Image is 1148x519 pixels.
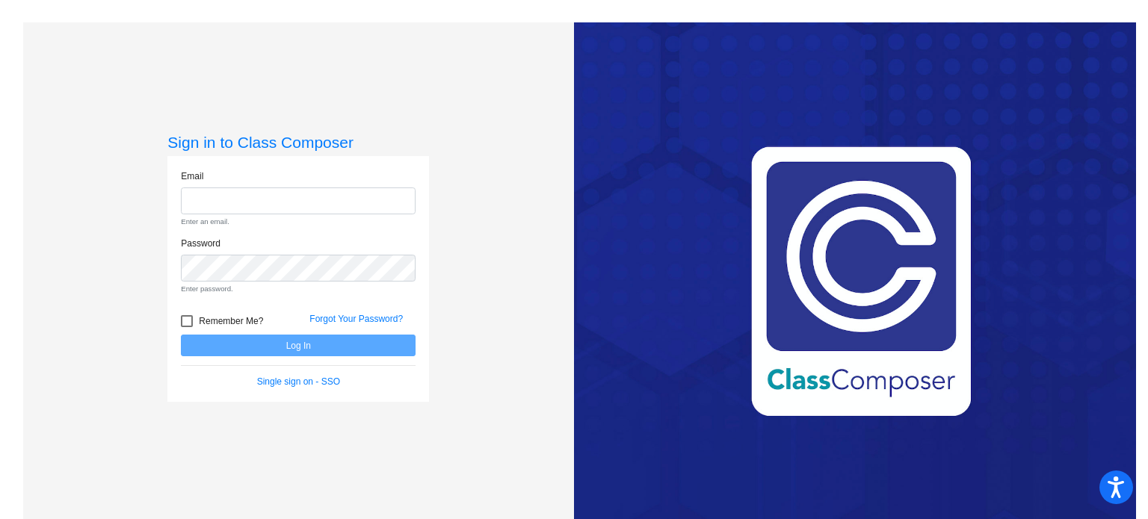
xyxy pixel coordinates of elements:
[181,335,416,356] button: Log In
[199,312,263,330] span: Remember Me?
[309,314,403,324] a: Forgot Your Password?
[167,133,429,152] h3: Sign in to Class Composer
[181,284,416,294] small: Enter password.
[181,170,203,183] label: Email
[181,237,220,250] label: Password
[181,217,416,227] small: Enter an email.
[257,376,340,387] a: Single sign on - SSO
